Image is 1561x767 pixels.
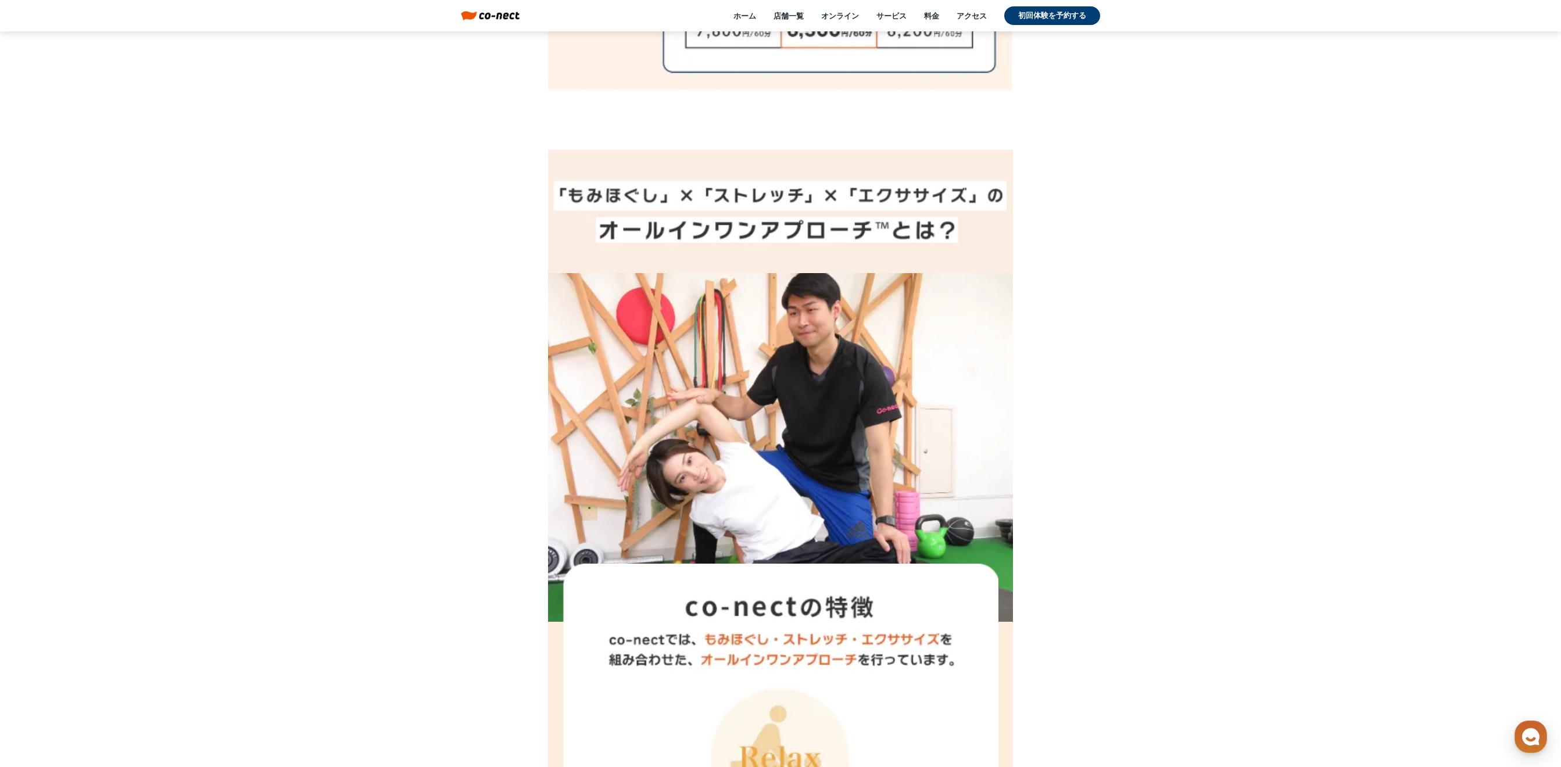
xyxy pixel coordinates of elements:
a: ホーム [733,10,756,21]
a: アクセス [957,10,987,21]
a: 料金 [924,10,939,21]
a: チャット [77,368,150,397]
span: 設定 [180,386,194,395]
a: オンライン [821,10,859,21]
a: 設定 [150,368,223,397]
a: 初回体験を予約する [1004,6,1100,25]
a: サービス [876,10,907,21]
a: ホーム [3,368,77,397]
a: 店舗一覧 [774,10,804,21]
span: チャット [99,386,127,396]
img: もみほぐし・ストレッチ・エクササイズのオールインワンアプローチとは [548,150,1013,273]
span: ホーム [30,386,51,395]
